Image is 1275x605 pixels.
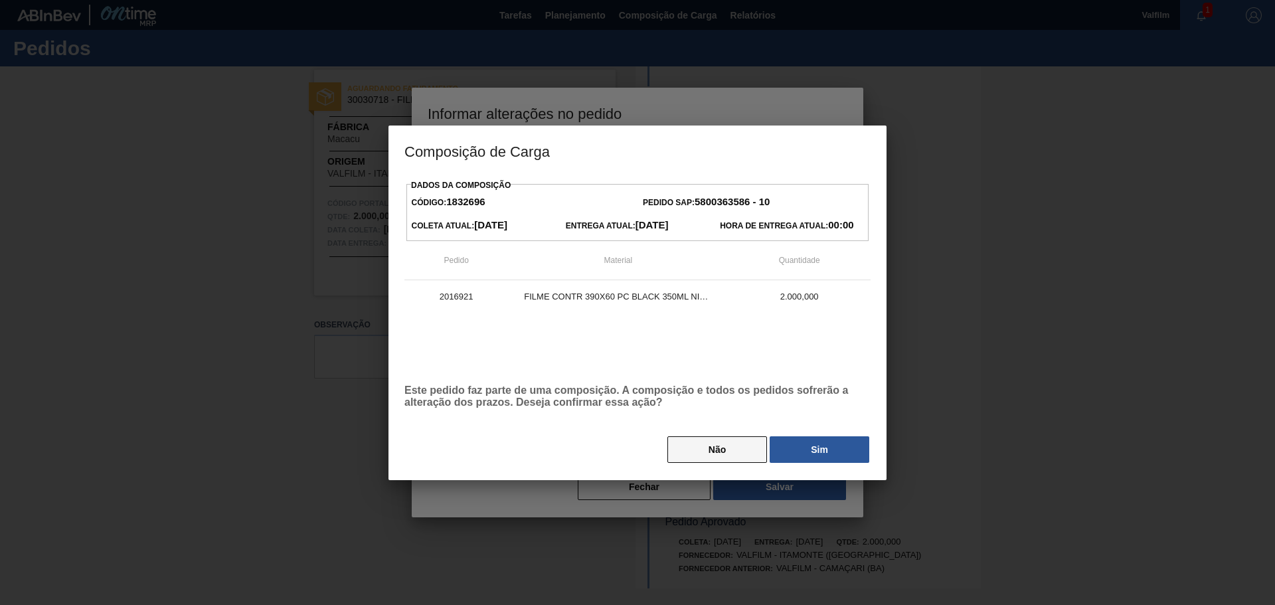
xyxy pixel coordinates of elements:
td: 2016921 [404,280,508,313]
strong: 1832696 [446,196,485,207]
button: Sim [770,436,869,463]
span: Entrega Atual: [566,221,669,230]
td: FILME CONTR 390X60 PC BLACK 350ML NIV24 [508,280,728,313]
td: 2.000,000 [728,280,871,313]
span: Hora de Entrega Atual: [720,221,853,230]
strong: [DATE] [474,219,507,230]
span: Pedido [444,256,468,265]
button: Não [667,436,767,463]
strong: [DATE] [636,219,669,230]
p: Este pedido faz parte de uma composição. A composição e todos os pedidos sofrerão a alteração dos... [404,385,871,408]
label: Dados da Composição [411,181,511,190]
span: Material [604,256,633,265]
span: Quantidade [779,256,820,265]
strong: 00:00 [828,219,853,230]
span: Coleta Atual: [412,221,507,230]
h3: Composição de Carga [388,126,887,176]
strong: 5800363586 - 10 [695,196,770,207]
span: Pedido SAP: [643,198,770,207]
span: Código: [412,198,485,207]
